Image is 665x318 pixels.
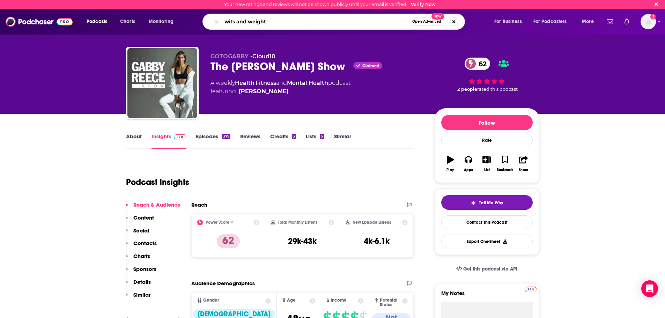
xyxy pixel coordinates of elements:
[411,2,436,7] a: Verify Now
[287,80,328,86] a: Mental Health
[641,280,658,297] div: Open Intercom Messenger
[380,298,401,307] span: Parental Status
[604,16,616,28] a: Show notifications dropdown
[133,214,154,221] p: Content
[120,17,135,27] span: Charts
[292,134,296,139] div: 3
[116,16,139,27] a: Charts
[270,133,296,149] a: Credits3
[435,53,539,96] div: 62 2 peoplerated this podcast
[464,168,473,172] div: Apps
[525,287,537,292] img: Podchaser Pro
[195,133,230,149] a: Episodes379
[364,236,390,246] h3: 4k-6.1k
[126,133,142,149] a: About
[210,79,350,96] div: A weekly podcast
[203,298,219,303] span: Gender
[87,17,107,27] span: Podcasts
[133,266,156,272] p: Sponsors
[287,298,296,303] span: Age
[650,14,656,20] svg: Email not verified
[472,58,490,70] span: 62
[320,134,324,139] div: 5
[239,87,289,96] a: Gabby Reece
[496,151,514,176] button: Bookmark
[235,80,254,86] a: Health
[641,14,656,29] img: User Profile
[6,15,73,28] img: Podchaser - Follow, Share and Rate Podcasts
[582,17,594,27] span: More
[133,201,180,208] p: Reach & Audience
[133,240,157,246] p: Contacts
[126,266,156,279] button: Sponsors
[126,240,157,253] button: Contacts
[133,227,149,234] p: Social
[441,215,533,229] a: Contact This Podcast
[479,200,503,206] span: Tell Me Why
[477,87,518,92] span: rated this podcast
[252,53,275,60] a: Cloud10
[465,58,490,70] a: 62
[409,17,444,26] button: Open AdvancedNew
[278,220,317,225] h2: Total Monthly Listens
[224,2,436,7] div: Your new ratings and reviews will not be shown publicly until your email is verified.
[446,168,454,172] div: Play
[463,266,517,272] span: Get this podcast via API
[210,53,249,60] span: GOTOGABBY
[250,53,275,60] span: •
[478,151,496,176] button: List
[489,16,531,27] button: open menu
[133,291,150,298] p: Similar
[126,253,150,266] button: Charts
[240,133,260,149] a: Reviews
[152,133,186,149] a: InsightsPodchaser Pro
[362,64,379,68] span: Claimed
[256,80,276,86] a: Fitness
[529,16,577,27] button: open menu
[254,80,256,86] span: ,
[497,168,513,172] div: Bookmark
[126,214,154,227] button: Content
[514,151,532,176] button: Share
[126,201,180,214] button: Reach & Audience
[126,227,149,240] button: Social
[441,133,533,147] div: Rate
[519,168,528,172] div: Share
[621,16,632,28] a: Show notifications dropdown
[441,290,533,302] label: My Notes
[451,260,523,278] a: Get this podcast via API
[276,80,287,86] span: and
[484,168,490,172] div: List
[441,235,533,248] button: Export One-Sheet
[206,220,233,225] h2: Power Score™
[288,236,317,246] h3: 29k-43k
[127,48,197,118] img: The Gabby Reece Show
[82,16,116,27] button: open menu
[126,279,151,291] button: Details
[149,17,173,27] span: Monitoring
[191,280,255,287] h2: Audience Demographics
[353,220,391,225] h2: New Episode Listens
[144,16,183,27] button: open menu
[174,134,186,140] img: Podchaser Pro
[126,177,189,187] h1: Podcast Insights
[471,200,476,206] img: tell me why sparkle
[441,115,533,130] button: Follow
[133,253,150,259] p: Charts
[217,234,240,248] p: 62
[126,291,150,304] button: Similar
[459,151,478,176] button: Apps
[334,133,351,149] a: Similar
[209,14,472,30] div: Search podcasts, credits, & more...
[641,14,656,29] span: Logged in as BretAita
[577,16,603,27] button: open menu
[191,201,207,208] h2: Reach
[525,286,537,292] a: Pro website
[457,87,477,92] span: 2 people
[441,195,533,210] button: tell me why sparkleTell Me Why
[494,17,522,27] span: For Business
[533,17,567,27] span: For Podcasters
[441,151,459,176] button: Play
